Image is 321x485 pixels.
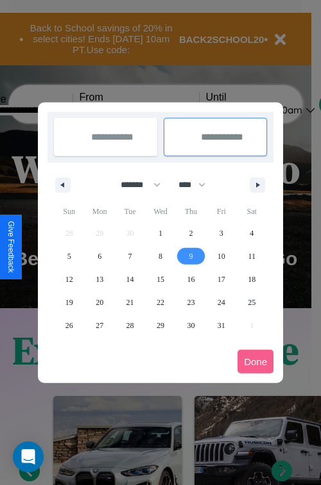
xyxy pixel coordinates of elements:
span: 8 [159,245,162,268]
button: 18 [237,268,267,291]
button: 24 [206,291,236,314]
span: 10 [218,245,225,268]
span: Sun [54,201,84,222]
span: 17 [218,268,225,291]
div: Open Intercom Messenger [13,441,44,472]
button: 1 [145,222,175,245]
button: 14 [115,268,145,291]
span: 30 [187,314,195,337]
button: 9 [176,245,206,268]
button: Done [238,350,273,374]
button: 31 [206,314,236,337]
span: 24 [218,291,225,314]
button: 11 [237,245,267,268]
span: 4 [250,222,254,245]
span: 18 [248,268,256,291]
button: 4 [237,222,267,245]
span: 22 [157,291,164,314]
div: Give Feedback [6,221,15,273]
button: 28 [115,314,145,337]
button: 16 [176,268,206,291]
button: 5 [54,245,84,268]
button: 7 [115,245,145,268]
button: 15 [145,268,175,291]
button: 27 [84,314,114,337]
span: 21 [126,291,134,314]
button: 17 [206,268,236,291]
button: 3 [206,222,236,245]
button: 30 [176,314,206,337]
span: 27 [96,314,103,337]
button: 25 [237,291,267,314]
button: 10 [206,245,236,268]
button: 23 [176,291,206,314]
button: 12 [54,268,84,291]
span: 23 [187,291,195,314]
span: 14 [126,268,134,291]
span: 29 [157,314,164,337]
span: 13 [96,268,103,291]
button: 13 [84,268,114,291]
span: Mon [84,201,114,222]
button: 22 [145,291,175,314]
button: 29 [145,314,175,337]
span: Tue [115,201,145,222]
span: 25 [248,291,256,314]
span: Fri [206,201,236,222]
span: 3 [220,222,223,245]
span: 11 [248,245,256,268]
button: 20 [84,291,114,314]
span: 6 [98,245,101,268]
span: 2 [189,222,193,245]
button: 21 [115,291,145,314]
span: Sat [237,201,267,222]
span: 20 [96,291,103,314]
span: Wed [145,201,175,222]
span: 31 [218,314,225,337]
span: Thu [176,201,206,222]
span: 26 [65,314,73,337]
span: 5 [67,245,71,268]
span: 15 [157,268,164,291]
span: 7 [128,245,132,268]
span: 16 [187,268,195,291]
span: 12 [65,268,73,291]
button: 8 [145,245,175,268]
span: 9 [189,245,193,268]
span: 19 [65,291,73,314]
button: 19 [54,291,84,314]
button: 6 [84,245,114,268]
span: 1 [159,222,162,245]
button: 2 [176,222,206,245]
span: 28 [126,314,134,337]
button: 26 [54,314,84,337]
